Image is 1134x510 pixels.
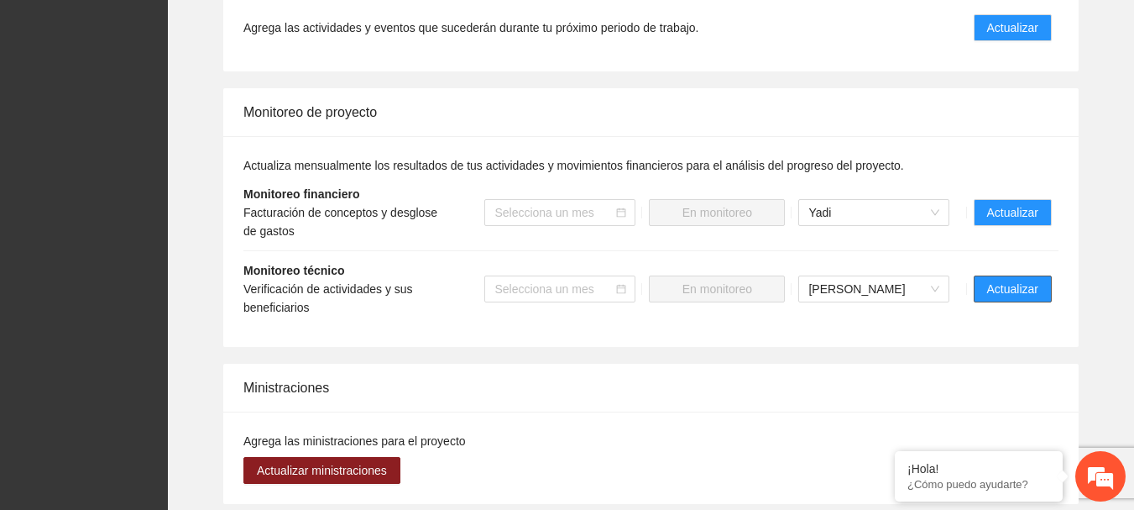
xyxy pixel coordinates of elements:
div: Ministraciones [243,364,1058,412]
span: Estamos en línea. [97,162,232,332]
span: Agrega las actividades y eventos que sucederán durante tu próximo periodo de trabajo. [243,18,698,37]
div: Chatee con nosotros ahora [87,86,282,108]
span: Yadi [808,200,939,225]
span: Agrega las ministraciones para el proyecto [243,434,466,448]
strong: Monitoreo financiero [243,187,359,201]
span: Cassandra [808,276,939,302]
textarea: Escriba su mensaje y pulse “Intro” [8,335,320,394]
button: Actualizar ministraciones [243,457,400,484]
strong: Monitoreo técnico [243,264,345,277]
span: Verificación de actividades y sus beneficiarios [243,282,413,314]
span: Actualizar [987,203,1038,222]
div: ¡Hola! [907,462,1050,476]
div: Minimizar ventana de chat en vivo [275,8,316,49]
span: Actualiza mensualmente los resultados de tus actividades y movimientos financieros para el anális... [243,159,904,172]
span: Actualizar [987,280,1038,298]
span: calendar [616,208,626,218]
button: Actualizar [974,14,1052,41]
span: Actualizar ministraciones [257,461,387,480]
a: Actualizar ministraciones [243,464,400,477]
span: Facturación de conceptos y desglose de gastos [243,206,437,238]
button: Actualizar [974,199,1052,226]
button: Actualizar [974,276,1052,302]
p: ¿Cómo puedo ayudarte? [907,478,1050,491]
span: calendar [616,284,626,294]
div: Monitoreo de proyecto [243,88,1058,136]
span: Actualizar [987,18,1038,37]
